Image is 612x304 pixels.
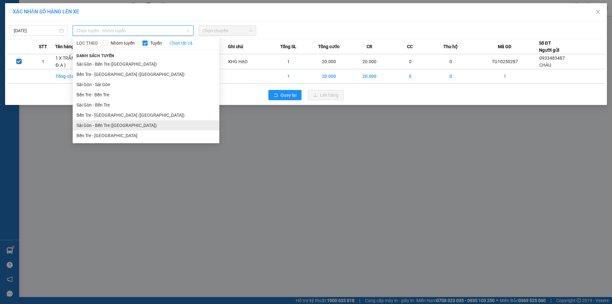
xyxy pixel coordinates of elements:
[280,92,296,99] span: Quay lại
[280,43,296,50] span: Tổng SL
[228,43,243,50] span: Ghi chú
[55,54,96,69] td: 1 X TRẮNG NP ( Đ.A )
[29,34,61,39] span: 17:18:01 [DATE]
[268,90,302,100] button: rollbackQuay lại
[31,9,65,13] strong: PHIẾU TRẢ HÀNG
[589,3,607,21] button: Close
[367,43,372,50] span: CR
[390,69,430,84] td: 0
[539,56,565,61] span: 0933483487
[202,26,252,35] span: Chọn chuyến
[309,54,349,69] td: 20.000
[390,54,430,69] td: 0
[148,40,164,47] span: Tuyến
[268,69,309,84] td: 1
[22,14,73,21] strong: MĐH:
[73,130,219,141] li: Bến Tre - [GEOGRAPHIC_DATA]
[17,40,30,45] span: TRÂM-
[23,28,49,33] span: 0399946303
[73,53,118,59] span: Danh sách tuyến
[186,29,190,33] span: down
[73,90,219,100] li: Bến Tre - Bến Tre
[108,40,137,47] span: Nhóm tuyến
[443,43,458,50] span: Thu hộ
[471,69,539,84] td: 1
[73,110,219,120] li: Bến Tre - [GEOGRAPHIC_DATA] ([GEOGRAPHIC_DATA])
[349,54,390,69] td: 20.000
[30,40,55,45] span: 0917881489
[595,9,601,14] span: close
[430,54,471,69] td: 0
[76,26,190,35] span: Chọn tuyến - nhóm tuyến
[73,120,219,130] li: Sài Gòn - Bến Tre ([GEOGRAPHIC_DATA])
[309,69,349,84] td: 20.000
[273,93,278,98] span: rollback
[308,90,344,100] button: uploadLên hàng
[13,3,54,8] span: [DATE]-
[539,63,551,68] span: CHÂU
[73,100,219,110] li: Sài Gòn - Bến Tre
[73,59,219,69] li: Sài Gòn - Bến Tre ([GEOGRAPHIC_DATA])
[498,43,511,50] span: Mã GD
[2,40,55,45] span: N.nhận:
[2,28,49,33] span: N.gửi:
[76,40,98,47] span: LỌC THEO
[268,54,309,69] td: 1
[349,69,390,84] td: 20.000
[27,4,54,8] span: [PERSON_NAME]
[2,46,64,51] span: Tên hàng:
[73,69,219,79] li: Bến Tre - [GEOGRAPHIC_DATA] ([GEOGRAPHIC_DATA])
[38,14,73,21] span: SG10250610
[318,43,339,50] span: Tổng cước
[73,79,219,90] li: Sài Gòn - Sài Gòn
[2,34,28,39] span: Ngày/ giờ gửi:
[55,69,96,84] td: Tổng cộng
[14,27,58,34] input: 12/10/2025
[13,28,49,33] span: NGA-
[31,54,55,69] td: 1
[2,3,54,8] span: 10:09-
[55,43,74,50] span: Tên hàng
[407,43,413,50] span: CC
[170,40,193,47] a: Chọn tất cả
[39,43,47,50] span: STT
[539,40,559,54] div: Số ĐT Người gửi
[13,9,79,15] span: XÁC NHẬN SỐ HÀNG LÊN XE
[471,54,539,69] td: TG10250287
[228,54,268,69] td: KHG HẠO
[19,45,64,52] span: 1 X ĐEN NP 2KG
[430,69,471,84] td: 0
